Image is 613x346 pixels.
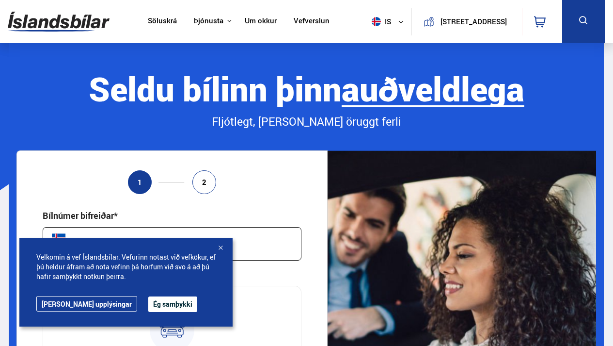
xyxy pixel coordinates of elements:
[43,210,118,221] div: Bílnúmer bifreiðar*
[438,17,509,26] button: [STREET_ADDRESS]
[294,16,330,27] a: Vefverslun
[36,252,216,281] span: Velkomin á vef Íslandsbílar. Vefurinn notast við vefkökur, ef þú heldur áfram að nota vefinn þá h...
[417,8,516,35] a: [STREET_ADDRESS]
[36,296,137,312] a: [PERSON_NAME] upplýsingar
[16,70,596,107] div: Seldu bílinn þinn
[245,16,277,27] a: Um okkur
[368,7,411,36] button: is
[138,178,142,186] span: 1
[148,297,197,312] button: Ég samþykki
[148,16,177,27] a: Söluskrá
[342,66,524,111] b: auðveldlega
[202,178,206,186] span: 2
[8,6,110,37] img: G0Ugv5HjCgRt.svg
[368,17,392,26] span: is
[194,16,223,26] button: Þjónusta
[16,114,596,130] div: Fljótlegt, [PERSON_NAME] öruggt ferli
[372,17,381,26] img: svg+xml;base64,PHN2ZyB4bWxucz0iaHR0cDovL3d3dy53My5vcmcvMjAwMC9zdmciIHdpZHRoPSI1MTIiIGhlaWdodD0iNT...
